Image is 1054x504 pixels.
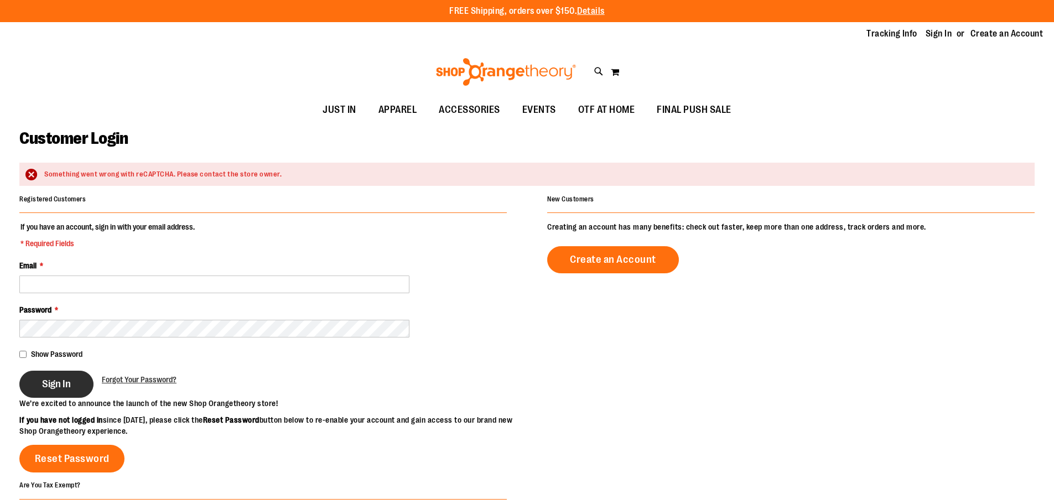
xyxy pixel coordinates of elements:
[646,97,743,123] a: FINAL PUSH SALE
[42,378,71,390] span: Sign In
[970,28,1043,40] a: Create an Account
[428,97,511,123] a: ACCESSORIES
[577,6,605,16] a: Details
[434,58,578,86] img: Shop Orangetheory
[570,253,656,266] span: Create an Account
[439,97,500,122] span: ACCESSORIES
[102,374,176,385] a: Forgot Your Password?
[31,350,82,358] span: Show Password
[926,28,952,40] a: Sign In
[19,414,527,437] p: since [DATE], please click the button below to re-enable your account and gain access to our bran...
[19,481,81,489] strong: Are You Tax Exempt?
[378,97,417,122] span: APPAREL
[547,221,1035,232] p: Creating an account has many benefits: check out faster, keep more than one address, track orders...
[367,97,428,123] a: APPAREL
[19,398,527,409] p: We’re excited to announce the launch of the new Shop Orangetheory store!
[19,129,128,148] span: Customer Login
[203,415,259,424] strong: Reset Password
[20,238,195,249] span: * Required Fields
[323,97,356,122] span: JUST IN
[657,97,731,122] span: FINAL PUSH SALE
[102,375,176,384] span: Forgot Your Password?
[19,221,196,249] legend: If you have an account, sign in with your email address.
[511,97,567,123] a: EVENTS
[44,169,1024,180] div: Something went wrong with reCAPTCHA. Please contact the store owner.
[547,246,679,273] a: Create an Account
[19,305,51,314] span: Password
[19,261,37,270] span: Email
[35,453,110,465] span: Reset Password
[19,371,94,398] button: Sign In
[567,97,646,123] a: OTF AT HOME
[522,97,556,122] span: EVENTS
[19,415,103,424] strong: If you have not logged in
[19,445,124,472] a: Reset Password
[311,97,367,123] a: JUST IN
[578,97,635,122] span: OTF AT HOME
[866,28,917,40] a: Tracking Info
[19,195,86,203] strong: Registered Customers
[547,195,594,203] strong: New Customers
[449,5,605,18] p: FREE Shipping, orders over $150.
